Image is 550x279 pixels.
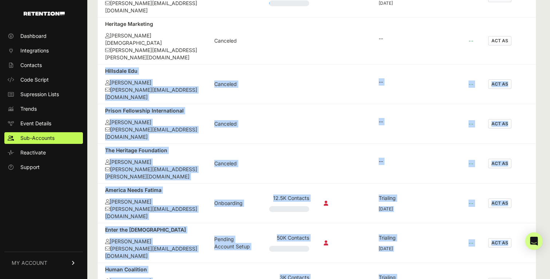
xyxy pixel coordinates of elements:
[12,259,47,267] span: MY ACCOUNT
[105,245,200,260] div: [PERSON_NAME][EMAIL_ADDRESS][DOMAIN_NAME]
[207,223,262,263] td: Pending Account Setup
[105,238,200,245] div: [PERSON_NAME]
[207,144,262,184] td: Canceled
[488,79,511,89] button: ACT AS
[20,91,59,98] span: Supression Lists
[20,62,42,69] span: Contacts
[4,45,83,56] a: Integrations
[379,118,419,125] div: --
[488,36,511,46] button: ACT AS
[525,232,543,250] div: Open Intercom Messenger
[105,198,200,205] div: [PERSON_NAME]
[379,35,419,42] div: --
[379,78,419,86] div: --
[105,86,200,101] div: [PERSON_NAME][EMAIL_ADDRESS][DOMAIN_NAME]
[105,186,200,194] div: America Needs Fatima
[4,118,83,129] a: Event Details
[24,12,65,16] img: Retention.com
[426,64,481,104] td: --
[4,89,83,100] a: Supression Lists
[105,158,200,166] div: [PERSON_NAME]
[379,0,419,6] div: [DATE]
[4,132,83,144] a: Sub-Accounts
[20,32,47,40] span: Dashboard
[105,67,200,75] div: Hillsdale Edu
[379,246,419,252] div: [DATE]
[269,234,310,241] div: 50K Contacts
[105,47,200,61] div: [PERSON_NAME][EMAIL_ADDRESS][PERSON_NAME][DOMAIN_NAME]
[105,205,200,220] div: [PERSON_NAME][EMAIL_ADDRESS][DOMAIN_NAME]
[105,147,200,154] div: The Heritage Foundation
[105,107,200,114] div: Prison Fellowship International
[20,105,37,113] span: Trends
[105,79,200,86] div: [PERSON_NAME]
[20,164,40,171] span: Support
[105,119,200,126] div: [PERSON_NAME]
[20,120,51,127] span: Event Details
[324,201,328,206] i: Collection script disabled
[488,238,511,248] button: ACT AS
[426,184,481,223] td: --
[4,252,83,274] a: MY ACCOUNT
[379,206,419,212] div: [DATE]
[324,240,328,245] i: Collection script disabled
[488,159,511,168] button: ACT AS
[207,17,262,64] td: Canceled
[105,226,200,233] div: Enter the [DEMOGRAPHIC_DATA]
[269,246,310,252] div: Plan Usage: 0%
[379,194,419,202] div: Trialing
[207,104,262,144] td: Canceled
[20,134,55,142] span: Sub-Accounts
[20,149,46,156] span: Reactivate
[379,158,419,165] div: --
[426,104,481,144] td: --
[20,47,49,54] span: Integrations
[269,206,310,212] div: Plan Usage: 0%
[4,161,83,173] a: Support
[4,147,83,158] a: Reactivate
[4,74,83,86] a: Code Script
[105,126,200,141] div: [PERSON_NAME][EMAIL_ADDRESS][DOMAIN_NAME]
[4,30,83,42] a: Dashboard
[105,166,200,180] div: [PERSON_NAME][EMAIL_ADDRESS][PERSON_NAME][DOMAIN_NAME]
[105,32,200,47] div: [PERSON_NAME][DEMOGRAPHIC_DATA]
[105,266,200,273] div: Human Coalition
[4,103,83,115] a: Trends
[379,234,419,241] div: Trialing
[269,194,310,202] div: 12.5K Contacts
[269,0,310,6] div: Plan Usage: 1%
[426,17,481,64] td: --
[426,223,481,263] td: --
[488,199,511,208] button: ACT AS
[488,119,511,129] button: ACT AS
[426,144,481,184] td: --
[207,184,262,223] td: Onboarding
[20,76,49,83] span: Code Script
[4,59,83,71] a: Contacts
[105,20,200,28] div: Heritage Marketing
[207,64,262,104] td: Canceled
